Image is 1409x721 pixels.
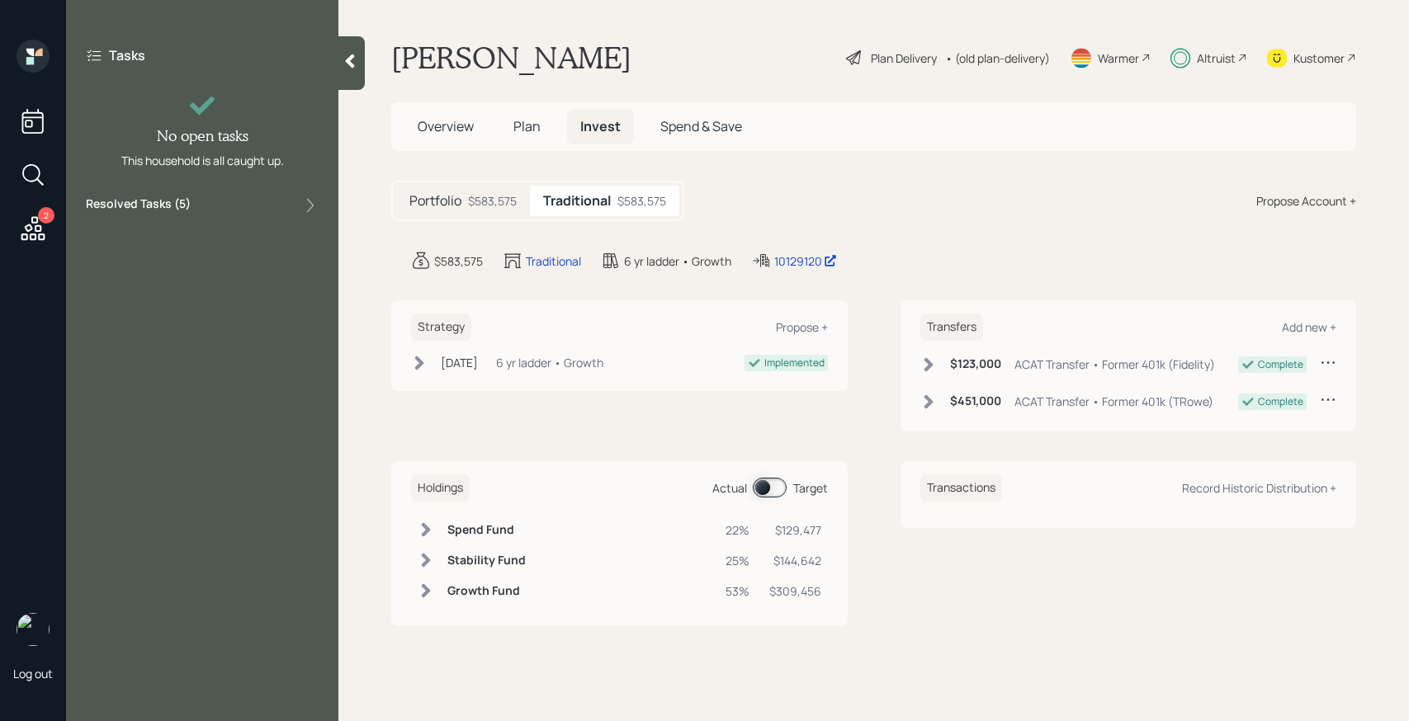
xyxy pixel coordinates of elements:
[1293,49,1345,67] div: Kustomer
[513,117,541,135] span: Plan
[764,356,825,370] div: Implemented
[726,582,749,600] div: 53%
[726,552,749,569] div: 25%
[871,49,937,67] div: Plan Delivery
[121,152,284,169] div: This household is all caught up.
[543,193,611,209] h5: Traditional
[793,479,828,497] div: Target
[409,193,461,209] h5: Portfolio
[441,354,478,371] div: [DATE]
[447,523,526,537] h6: Spend Fund
[1258,357,1303,372] div: Complete
[13,666,53,681] div: Log out
[769,521,821,539] div: $129,477
[1282,319,1336,335] div: Add new +
[411,474,470,502] h6: Holdings
[660,117,742,135] span: Spend & Save
[109,46,145,64] label: Tasks
[86,196,191,215] label: Resolved Tasks ( 5 )
[1197,49,1236,67] div: Altruist
[950,394,1001,408] h6: $451,000
[38,207,54,224] div: 2
[1014,356,1215,373] div: ACAT Transfer • Former 401k (Fidelity)
[774,252,837,270] div: 10129120
[526,252,581,270] div: Traditional
[496,354,603,371] div: 6 yr ladder • Growth
[769,552,821,569] div: $144,642
[920,474,1002,502] h6: Transactions
[1256,192,1356,210] div: Propose Account +
[157,127,248,145] h4: No open tasks
[434,252,483,270] div: $583,575
[726,521,749,539] div: 22%
[447,584,526,598] h6: Growth Fund
[945,49,1050,67] div: • (old plan-delivery)
[418,117,474,135] span: Overview
[391,40,631,76] h1: [PERSON_NAME]
[468,192,517,210] div: $583,575
[617,192,666,210] div: $583,575
[17,613,50,646] img: sami-boghos-headshot.png
[920,313,983,341] h6: Transfers
[624,252,731,270] div: 6 yr ladder • Growth
[950,357,1001,371] h6: $123,000
[769,582,821,600] div: $309,456
[1098,49,1139,67] div: Warmer
[447,554,526,568] h6: Stability Fund
[1014,393,1213,410] div: ACAT Transfer • Former 401k (TRowe)
[712,479,747,497] div: Actual
[776,319,828,335] div: Propose +
[1182,480,1336,496] div: Record Historic Distribution +
[411,313,471,341] h6: Strategy
[580,117,621,135] span: Invest
[1258,394,1303,409] div: Complete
